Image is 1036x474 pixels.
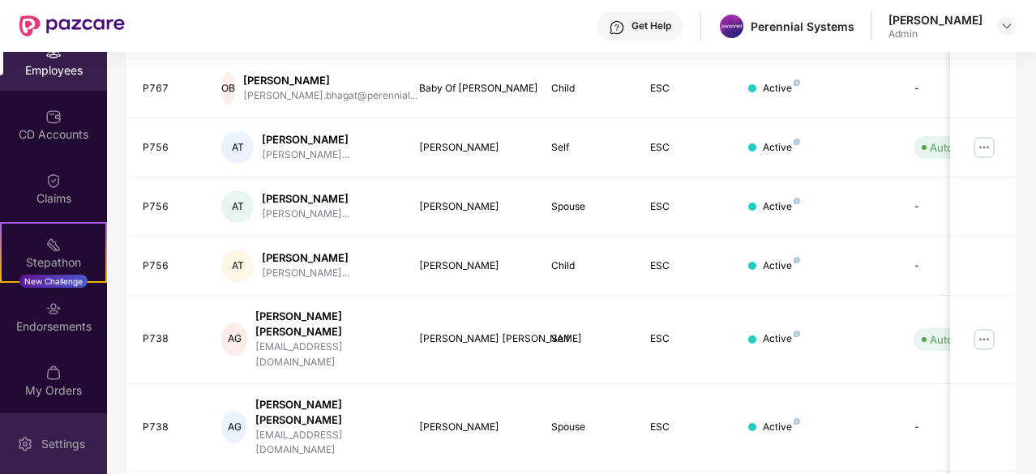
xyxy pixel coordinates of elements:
img: svg+xml;base64,PHN2ZyBpZD0iRW5kb3JzZW1lbnRzIiB4bWxucz0iaHR0cDovL3d3dy53My5vcmcvMjAwMC9zdmciIHdpZH... [45,301,62,317]
img: svg+xml;base64,PHN2ZyBpZD0iU2V0dGluZy0yMHgyMCIgeG1sbnM9Imh0dHA6Ly93d3cudzMub3JnLzIwMDAvc3ZnIiB3aW... [17,436,33,452]
div: P756 [143,199,196,215]
div: [PERSON_NAME] [419,258,525,274]
div: New Challenge [19,275,88,288]
div: Spouse [551,420,624,435]
div: Active [763,140,800,156]
img: svg+xml;base64,PHN2ZyBpZD0iRW1wbG95ZWVzIiB4bWxucz0iaHR0cDovL3d3dy53My5vcmcvMjAwMC9zdmciIHdpZHRoPS... [45,45,62,61]
img: manageButton [971,135,997,160]
div: ESC [650,81,723,96]
div: [EMAIL_ADDRESS][DOMAIN_NAME] [255,339,393,370]
img: svg+xml;base64,PHN2ZyBpZD0iTXlfT3JkZXJzIiBkYXRhLW5hbWU9Ik15IE9yZGVycyIgeG1sbnM9Imh0dHA6Ly93d3cudz... [45,365,62,381]
div: Child [551,81,624,96]
div: P756 [143,258,196,274]
div: [PERSON_NAME] [262,191,349,207]
div: AT [221,250,254,282]
div: Active [763,199,800,215]
div: [PERSON_NAME].bhagat@perennial... [243,88,417,104]
img: svg+xml;base64,PHN2ZyB4bWxucz0iaHR0cDovL3d3dy53My5vcmcvMjAwMC9zdmciIHdpZHRoPSIyMSIgaGVpZ2h0PSIyMC... [45,237,62,253]
img: svg+xml;base64,PHN2ZyB4bWxucz0iaHR0cDovL3d3dy53My5vcmcvMjAwMC9zdmciIHdpZHRoPSI4IiBoZWlnaHQ9IjgiIH... [794,331,800,337]
div: P738 [143,420,196,435]
div: [PERSON_NAME] [PERSON_NAME] [255,397,393,428]
div: AT [221,190,254,223]
div: Active [763,258,800,274]
div: Get Help [631,19,671,32]
img: svg+xml;base64,PHN2ZyB4bWxucz0iaHR0cDovL3d3dy53My5vcmcvMjAwMC9zdmciIHdpZHRoPSI4IiBoZWlnaHQ9IjgiIH... [794,257,800,263]
div: [PERSON_NAME] [262,132,349,147]
td: - [901,384,1016,472]
div: [PERSON_NAME] [888,12,982,28]
div: Spouse [551,199,624,215]
div: Auto Verified [930,139,995,156]
div: Baby Of [PERSON_NAME] [419,81,525,96]
div: [PERSON_NAME]... [262,147,349,163]
div: [EMAIL_ADDRESS][DOMAIN_NAME] [255,428,393,459]
div: ESC [650,420,723,435]
div: Stepathon [2,254,105,271]
img: svg+xml;base64,PHN2ZyBpZD0iSGVscC0zMngzMiIgeG1sbnM9Imh0dHA6Ly93d3cudzMub3JnLzIwMDAvc3ZnIiB3aWR0aD... [609,19,625,36]
div: P738 [143,331,196,347]
div: AG [221,411,246,443]
div: P756 [143,140,196,156]
img: svg+xml;base64,PHN2ZyB4bWxucz0iaHR0cDovL3d3dy53My5vcmcvMjAwMC9zdmciIHdpZHRoPSI4IiBoZWlnaHQ9IjgiIH... [794,139,800,145]
div: Settings [36,436,90,452]
div: ESC [650,140,723,156]
div: P767 [143,81,196,96]
td: - [901,237,1016,296]
div: [PERSON_NAME] [419,199,525,215]
td: - [901,59,1016,118]
img: manageButton [971,327,997,352]
div: Admin [888,28,982,41]
div: Self [551,140,624,156]
div: OB [221,72,235,105]
img: svg+xml;base64,PHN2ZyBpZD0iQ2xhaW0iIHhtbG5zPSJodHRwOi8vd3d3LnczLm9yZy8yMDAwL3N2ZyIgd2lkdGg9IjIwIi... [45,173,62,189]
div: [PERSON_NAME] [243,73,417,88]
div: [PERSON_NAME]... [262,207,349,222]
div: [PERSON_NAME] [419,140,525,156]
div: [PERSON_NAME]... [262,266,349,281]
div: [PERSON_NAME] [PERSON_NAME] [419,331,525,347]
img: New Pazcare Logo [19,15,125,36]
img: svg+xml;base64,PHN2ZyBpZD0iRHJvcGRvd24tMzJ4MzIiIHhtbG5zPSJodHRwOi8vd3d3LnczLm9yZy8yMDAwL3N2ZyIgd2... [1000,19,1013,32]
img: svg+xml;base64,PHN2ZyBpZD0iQ0RfQWNjb3VudHMiIGRhdGEtbmFtZT0iQ0QgQWNjb3VudHMiIHhtbG5zPSJodHRwOi8vd3... [45,109,62,125]
div: Active [763,81,800,96]
div: ESC [650,258,723,274]
img: svg+xml;base64,PHN2ZyB4bWxucz0iaHR0cDovL3d3dy53My5vcmcvMjAwMC9zdmciIHdpZHRoPSI4IiBoZWlnaHQ9IjgiIH... [794,198,800,204]
div: Auto Verified [930,331,995,348]
div: AT [221,131,254,164]
img: svg+xml;base64,PHN2ZyB4bWxucz0iaHR0cDovL3d3dy53My5vcmcvMjAwMC9zdmciIHdpZHRoPSI4IiBoZWlnaHQ9IjgiIH... [794,418,800,425]
img: svg+xml;base64,PHN2ZyB4bWxucz0iaHR0cDovL3d3dy53My5vcmcvMjAwMC9zdmciIHdpZHRoPSI4IiBoZWlnaHQ9IjgiIH... [794,79,800,86]
div: Active [763,420,800,435]
td: - [901,177,1016,237]
div: [PERSON_NAME] [PERSON_NAME] [255,309,393,339]
div: Self [551,331,624,347]
div: AG [221,323,246,356]
div: Perennial Systems [751,19,854,34]
div: [PERSON_NAME] [262,250,349,266]
div: ESC [650,199,723,215]
div: Active [763,331,800,347]
img: whatsapp%20image%202023-09-04%20at%2015.36.01.jpeg [720,15,743,38]
div: Child [551,258,624,274]
div: [PERSON_NAME] [419,420,525,435]
div: ESC [650,331,723,347]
